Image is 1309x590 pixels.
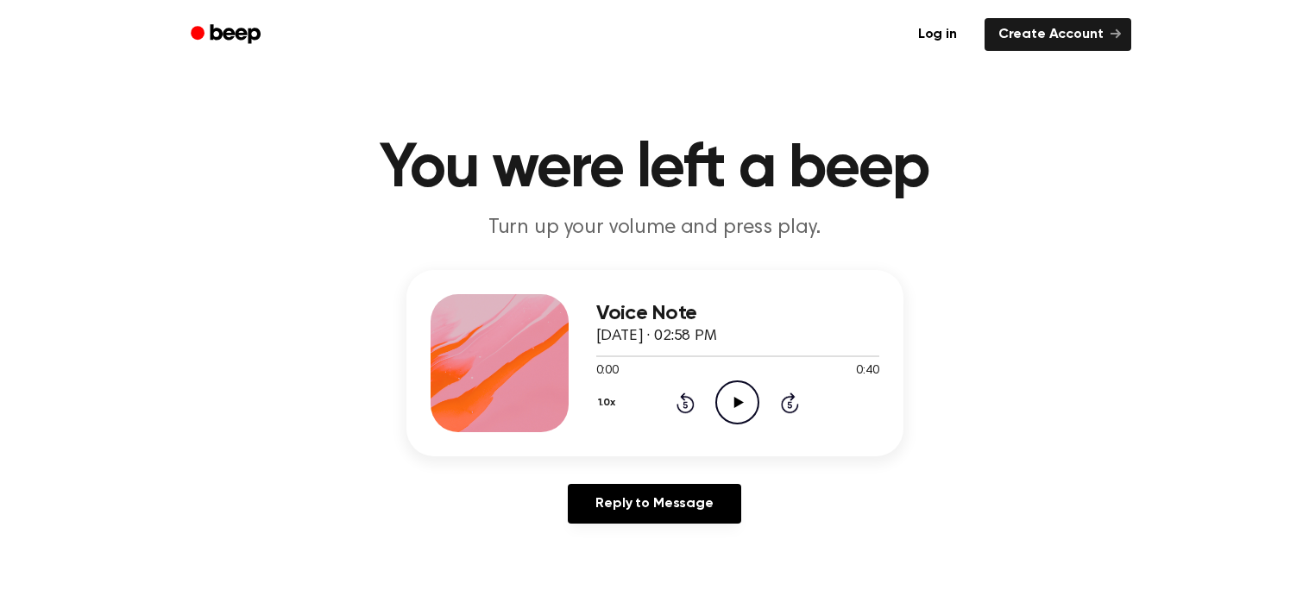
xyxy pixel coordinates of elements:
span: 0:00 [596,362,619,380]
a: Reply to Message [568,484,740,524]
button: 1.0x [596,388,622,417]
h1: You were left a beep [213,138,1097,200]
a: Beep [179,18,276,52]
h3: Voice Note [596,302,879,325]
p: Turn up your volume and press play. [324,214,986,242]
span: [DATE] · 02:58 PM [596,329,717,344]
a: Log in [901,15,974,54]
a: Create Account [985,18,1131,51]
span: 0:40 [856,362,878,380]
